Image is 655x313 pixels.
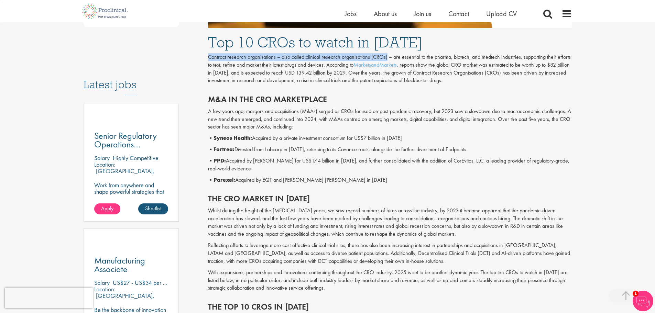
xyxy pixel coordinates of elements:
[84,62,179,95] h3: Latest jobs
[633,291,653,311] img: Chatbot
[138,203,168,214] a: Shortlist
[94,132,168,149] a: Senior Regulatory Operations Consultant
[208,207,572,238] p: Whilst during the height of the [MEDICAL_DATA] years, we saw record numbers of hires across the i...
[353,61,397,68] a: MarketsandMarkets
[94,292,154,306] p: [GEOGRAPHIC_DATA], [GEOGRAPHIC_DATA]
[94,154,110,162] span: Salary
[214,134,252,142] b: Syneos Health:
[208,269,572,292] p: With expansions, partnerships and innovations continuing throughout the CRO industry, 2025 is set...
[113,154,159,162] p: Highly Competitive
[345,9,357,18] a: Jobs
[94,167,154,181] p: [GEOGRAPHIC_DATA], [GEOGRAPHIC_DATA]
[633,291,638,297] span: 1
[113,279,173,287] p: US$27 - US$34 per hour
[208,176,572,184] p: • Acquired by EQT and [PERSON_NAME] [PERSON_NAME] in [DATE]
[486,9,517,18] a: Upload CV
[5,288,93,308] iframe: reCAPTCHA
[94,279,110,287] span: Salary
[448,9,469,18] a: Contact
[94,160,115,168] span: Location:
[214,146,234,153] b: Fortrea:
[214,157,226,164] b: PPD:
[94,285,115,293] span: Location:
[94,130,157,159] span: Senior Regulatory Operations Consultant
[374,9,397,18] a: About us
[101,205,113,212] span: Apply
[208,53,572,85] p: Contract research organisations – also called clinical research organisations (CROs) – are essent...
[208,134,572,142] p: • Acquired by a private investment consortium for US$7 billion in [DATE]
[94,256,168,273] a: Manufacturing Associate
[208,302,572,311] h2: The top 10 CROs in [DATE]
[208,108,572,131] p: A few years ago, mergers and acquisitions (M&As) surged as CROs focused on post-pandemic recovery...
[208,157,572,173] p: • Acquired by [PERSON_NAME] for US$17.4 billion in [DATE], and further consolidated with the addi...
[414,9,431,18] a: Join us
[214,176,235,183] b: Parexel:
[208,35,572,50] h1: Top 10 CROs to watch in [DATE]
[94,182,168,221] p: Work from anywhere and shape powerful strategies that drive results! Enjoy the freedom of remote ...
[208,95,572,104] h2: M&A in the CRO marketplace
[94,255,145,275] span: Manufacturing Associate
[94,203,120,214] a: Apply
[208,242,572,265] p: Reflecting efforts to leverage more cost-effective clinical trial sites, there has also been incr...
[208,146,572,154] p: • Divested from Labcorp in [DATE], returning to its Covance roots, alongside the further divestme...
[208,194,572,203] h2: The CRO market in [DATE]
